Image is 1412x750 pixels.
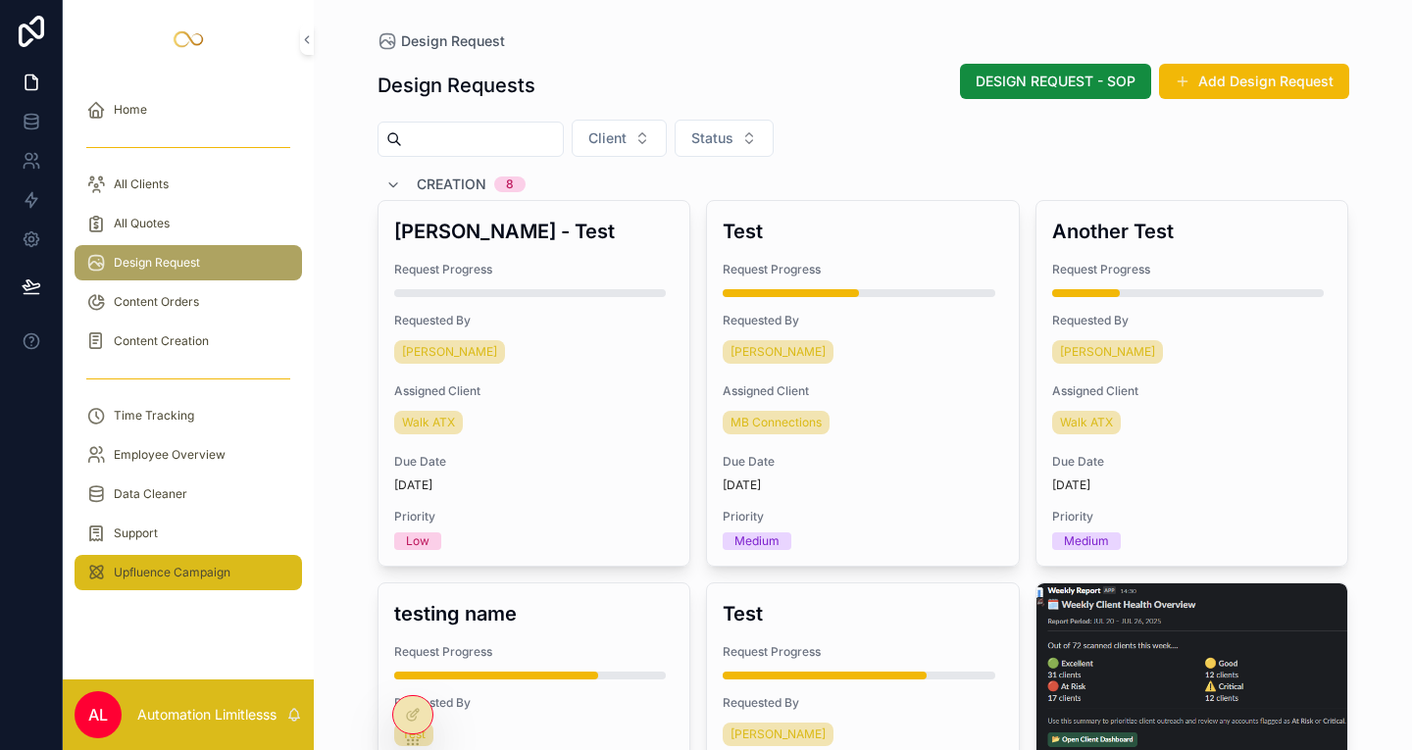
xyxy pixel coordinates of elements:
[394,217,675,246] h3: [PERSON_NAME] - Test
[114,176,169,192] span: All Clients
[734,532,780,550] div: Medium
[723,383,1003,399] span: Assigned Client
[394,262,675,277] span: Request Progress
[88,703,108,726] span: AL
[114,408,194,424] span: Time Tracking
[731,415,822,430] span: MB Connections
[394,695,675,711] span: Requested By
[675,120,774,157] button: Select Button
[723,313,1003,328] span: Requested By
[75,476,302,512] a: Data Cleaner
[394,644,675,660] span: Request Progress
[1052,477,1090,493] p: [DATE]
[723,340,833,364] a: [PERSON_NAME]
[1052,340,1163,364] a: [PERSON_NAME]
[75,284,302,320] a: Content Orders
[723,411,830,434] a: MB Connections
[402,344,497,360] span: [PERSON_NAME]
[394,340,505,364] a: [PERSON_NAME]
[114,565,230,580] span: Upfluence Campaign
[976,72,1135,91] span: DESIGN REQUEST - SOP
[1052,313,1333,328] span: Requested By
[114,486,187,502] span: Data Cleaner
[723,217,1003,246] h3: Test
[1052,217,1333,246] h3: Another Test
[75,555,302,590] a: Upfluence Campaign
[114,102,147,118] span: Home
[506,176,514,192] div: 8
[401,31,505,51] span: Design Request
[723,454,1003,470] span: Due Date
[378,200,691,567] a: [PERSON_NAME] - TestRequest ProgressRequested By[PERSON_NAME]Assigned ClientWalk ATXDue Date[DATE...
[137,705,277,725] p: Automation Limitlesss
[402,415,455,430] span: Walk ATX
[691,128,733,148] span: Status
[63,78,314,616] div: scrollable content
[75,516,302,551] a: Support
[75,92,302,127] a: Home
[1060,415,1113,430] span: Walk ATX
[75,398,302,433] a: Time Tracking
[394,313,675,328] span: Requested By
[1052,454,1333,470] span: Due Date
[731,726,826,742] span: [PERSON_NAME]
[572,120,667,157] button: Select Button
[394,383,675,399] span: Assigned Client
[75,245,302,280] a: Design Request
[723,599,1003,628] h3: Test
[394,477,432,493] p: [DATE]
[1064,532,1109,550] div: Medium
[1052,262,1333,277] span: Request Progress
[378,72,535,99] h1: Design Requests
[723,695,1003,711] span: Requested By
[1060,344,1155,360] span: [PERSON_NAME]
[960,64,1151,99] button: DESIGN REQUEST - SOP
[723,477,761,493] p: [DATE]
[394,411,463,434] a: Walk ATX
[1052,509,1333,525] span: Priority
[731,344,826,360] span: [PERSON_NAME]
[114,255,200,271] span: Design Request
[75,437,302,473] a: Employee Overview
[723,644,1003,660] span: Request Progress
[173,24,204,55] img: App logo
[723,262,1003,277] span: Request Progress
[114,216,170,231] span: All Quotes
[1159,64,1349,99] button: Add Design Request
[706,200,1020,567] a: TestRequest ProgressRequested By[PERSON_NAME]Assigned ClientMB ConnectionsDue Date[DATE]PriorityM...
[394,454,675,470] span: Due Date
[75,167,302,202] a: All Clients
[75,324,302,359] a: Content Creation
[1052,411,1121,434] a: Walk ATX
[114,525,158,541] span: Support
[417,175,486,194] span: Creation
[114,294,199,310] span: Content Orders
[723,723,833,746] a: [PERSON_NAME]
[723,509,1003,525] span: Priority
[1035,200,1349,567] a: Another TestRequest ProgressRequested By[PERSON_NAME]Assigned ClientWalk ATXDue Date[DATE]Priorit...
[114,447,226,463] span: Employee Overview
[394,599,675,628] h3: testing name
[406,532,429,550] div: Low
[75,206,302,241] a: All Quotes
[588,128,627,148] span: Client
[378,31,505,51] a: Design Request
[394,509,675,525] span: Priority
[1052,383,1333,399] span: Assigned Client
[114,333,209,349] span: Content Creation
